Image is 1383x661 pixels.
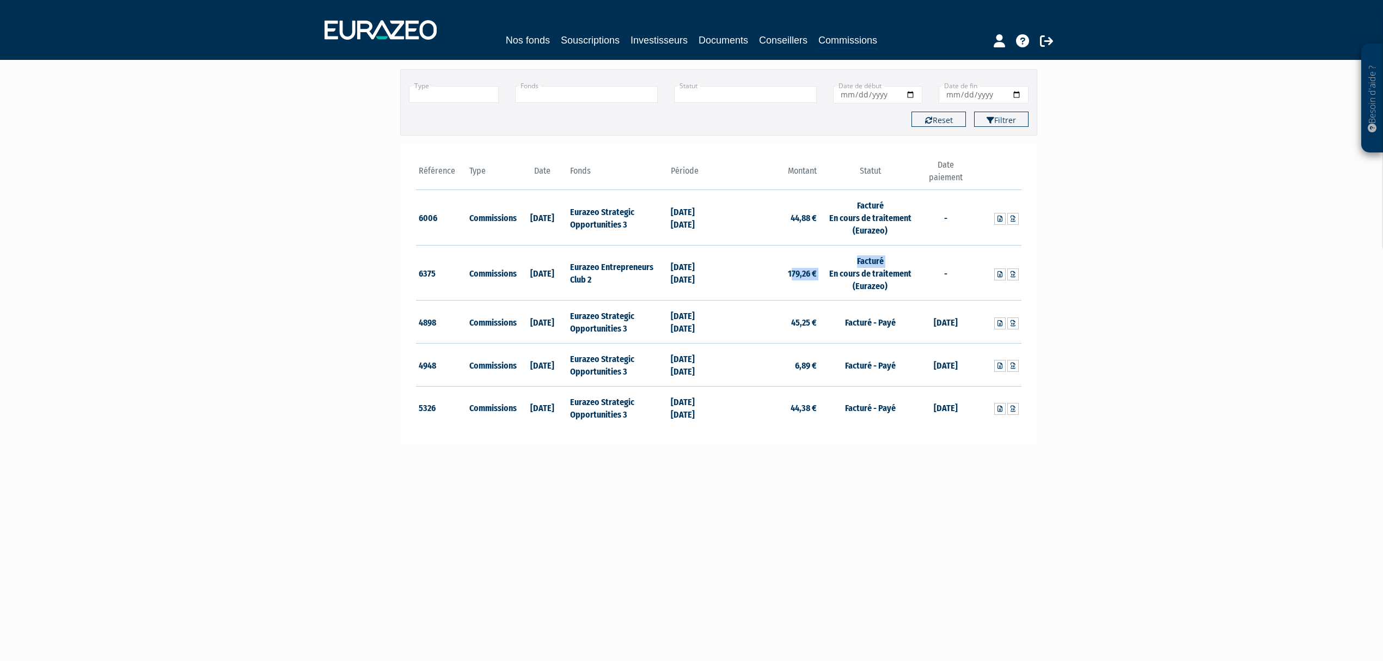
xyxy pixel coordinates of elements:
td: 45,25 € [719,301,819,344]
td: 5326 [416,386,467,429]
a: Souscriptions [561,33,620,48]
button: Filtrer [974,112,1029,127]
a: Commissions [818,33,877,50]
td: [DATE] [921,301,971,344]
td: [DATE] [517,386,567,429]
a: Conseillers [759,33,807,48]
td: [DATE] [517,245,567,301]
p: Besoin d'aide ? [1366,50,1379,148]
a: Investisseurs [631,33,688,48]
td: Facturé - Payé [819,386,920,429]
td: [DATE] [DATE] [668,301,719,344]
td: Facturé En cours de traitement (Eurazeo) [819,190,920,246]
td: 4898 [416,301,467,344]
td: Commissions [467,344,517,387]
td: 4948 [416,344,467,387]
td: [DATE] [DATE] [668,344,719,387]
button: Reset [911,112,966,127]
td: [DATE] [DATE] [668,245,719,301]
td: [DATE] [DATE] [668,190,719,246]
td: [DATE] [517,344,567,387]
th: Date paiement [921,159,971,190]
th: Montant [719,159,819,190]
td: Eurazeo Strategic Opportunities 3 [567,190,668,246]
td: 44,38 € [719,386,819,429]
td: Facturé - Payé [819,301,920,344]
td: [DATE] [517,301,567,344]
td: Commissions [467,245,517,301]
td: Commissions [467,190,517,246]
th: Période [668,159,719,190]
td: [DATE] [921,386,971,429]
th: Fonds [567,159,668,190]
td: Facturé - Payé [819,344,920,387]
td: Facturé En cours de traitement (Eurazeo) [819,245,920,301]
td: [DATE] [DATE] [668,386,719,429]
th: Date [517,159,567,190]
th: Référence [416,159,467,190]
th: Type [467,159,517,190]
td: [DATE] [921,344,971,387]
td: Commissions [467,301,517,344]
a: Documents [699,33,748,48]
td: Eurazeo Entrepreneurs Club 2 [567,245,668,301]
td: [DATE] [517,190,567,246]
td: Eurazeo Strategic Opportunities 3 [567,386,668,429]
img: 1732889491-logotype_eurazeo_blanc_rvb.png [325,20,437,40]
th: Statut [819,159,920,190]
td: 6,89 € [719,344,819,387]
a: Nos fonds [506,33,550,48]
td: 179,26 € [719,245,819,301]
td: 6006 [416,190,467,246]
td: - [921,245,971,301]
td: 6375 [416,245,467,301]
td: Commissions [467,386,517,429]
td: Eurazeo Strategic Opportunities 3 [567,301,668,344]
td: Eurazeo Strategic Opportunities 3 [567,344,668,387]
td: - [921,190,971,246]
td: 44,88 € [719,190,819,246]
